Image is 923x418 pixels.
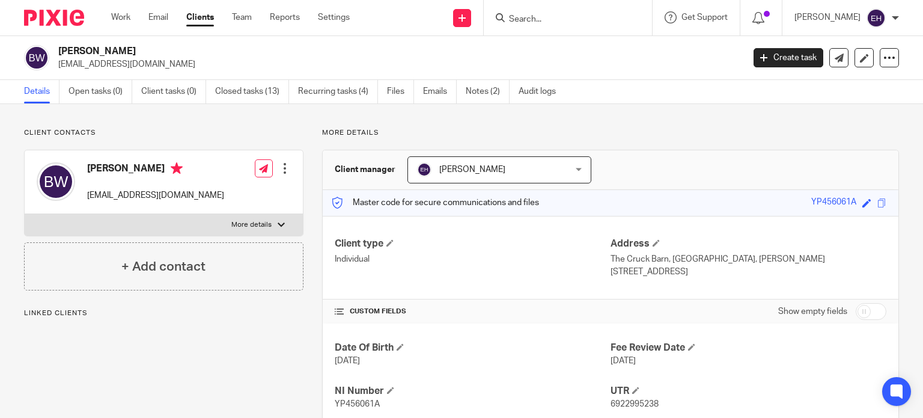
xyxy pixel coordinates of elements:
p: Linked clients [24,309,303,318]
i: Primary [171,162,183,174]
a: Settings [318,11,350,23]
a: Audit logs [519,80,565,103]
p: [EMAIL_ADDRESS][DOMAIN_NAME] [87,189,224,201]
img: svg%3E [37,162,75,201]
a: Recurring tasks (4) [298,80,378,103]
a: Files [387,80,414,103]
span: Get Support [681,13,728,22]
h4: CUSTOM FIELDS [335,307,611,316]
p: Client contacts [24,128,303,138]
a: Notes (2) [466,80,510,103]
p: [STREET_ADDRESS] [611,266,886,278]
h4: UTR [611,385,886,398]
div: YP456061A [811,196,856,210]
h2: [PERSON_NAME] [58,45,600,58]
h4: [PERSON_NAME] [87,162,224,177]
img: svg%3E [867,8,886,28]
h4: NI Number [335,385,611,398]
h4: Date Of Birth [335,342,611,354]
a: Create task [754,48,823,67]
img: svg%3E [24,45,49,70]
span: [DATE] [335,357,360,365]
p: More details [322,128,899,138]
label: Show empty fields [778,306,847,318]
p: More details [231,220,272,230]
span: 6922995238 [611,400,659,408]
a: Open tasks (0) [69,80,132,103]
a: Email [148,11,168,23]
h4: Fee Review Date [611,342,886,354]
img: Pixie [24,10,84,26]
a: Client tasks (0) [141,80,206,103]
p: [EMAIL_ADDRESS][DOMAIN_NAME] [58,58,736,70]
a: Emails [423,80,457,103]
a: Details [24,80,59,103]
h3: Client manager [335,164,395,176]
p: Master code for secure communications and files [332,197,539,209]
p: [PERSON_NAME] [794,11,861,23]
p: Individual [335,253,611,265]
span: YP456061A [335,400,380,408]
input: Search [508,14,616,25]
h4: Address [611,238,886,250]
a: Team [232,11,252,23]
p: The Cruck Barn, [GEOGRAPHIC_DATA], [PERSON_NAME] [611,253,886,265]
a: Clients [186,11,214,23]
span: [PERSON_NAME] [439,165,505,174]
a: Reports [270,11,300,23]
h4: Client type [335,238,611,250]
img: svg%3E [417,162,431,177]
h4: + Add contact [121,257,206,276]
a: Work [111,11,130,23]
span: [DATE] [611,357,636,365]
a: Closed tasks (13) [215,80,289,103]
